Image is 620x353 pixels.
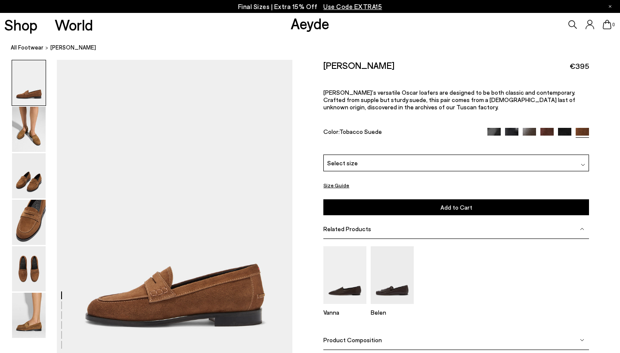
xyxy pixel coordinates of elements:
span: Tobacco Suede [339,128,382,135]
img: svg%3E [580,227,584,231]
span: Select size [327,158,358,167]
span: €395 [570,61,589,71]
span: Add to Cart [440,204,472,211]
img: svg%3E [581,163,585,167]
a: Vanna Almond-Toe Loafers Vanna [323,298,366,316]
img: Belen Tassel Loafers [371,246,414,303]
img: svg%3E [580,338,584,342]
img: Vanna Almond-Toe Loafers [323,246,366,303]
span: Related Products [323,225,371,232]
button: Add to Cart [323,199,589,215]
span: [PERSON_NAME]’s versatile Oscar loafers are designed to be both classic and contemporary. Crafted... [323,89,575,111]
p: Final Sizes | Extra 15% Off [238,1,382,12]
p: Belen [371,309,414,316]
img: Oscar Suede Loafers - Image 1 [12,60,46,105]
a: 0 [603,20,611,29]
nav: breadcrumb [11,36,620,60]
div: Color: [323,128,479,138]
a: World [55,17,93,32]
a: Aeyde [291,14,329,32]
img: Oscar Suede Loafers - Image 4 [12,200,46,245]
img: Oscar Suede Loafers - Image 2 [12,107,46,152]
a: All Footwear [11,43,43,52]
span: Product Composition [323,336,382,344]
span: [PERSON_NAME] [50,43,96,52]
p: Vanna [323,309,366,316]
span: 0 [611,22,616,27]
span: Navigate to /collections/ss25-final-sizes [323,3,382,10]
a: Belen Tassel Loafers Belen [371,298,414,316]
a: Shop [4,17,37,32]
img: Oscar Suede Loafers - Image 6 [12,293,46,338]
img: Oscar Suede Loafers - Image 3 [12,153,46,198]
h2: [PERSON_NAME] [323,60,394,71]
button: Size Guide [323,180,349,191]
img: Oscar Suede Loafers - Image 5 [12,246,46,291]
